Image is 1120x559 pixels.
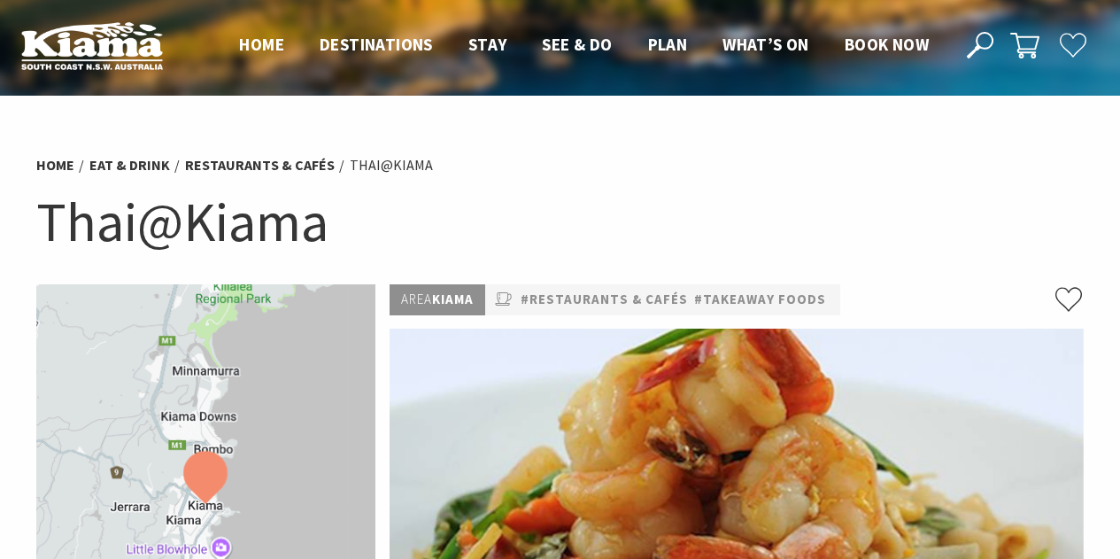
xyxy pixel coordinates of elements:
[390,284,485,315] p: Kiama
[36,186,1085,258] h1: Thai@Kiama
[21,21,163,70] img: Kiama Logo
[468,34,507,55] span: Stay
[722,34,809,55] span: What’s On
[89,156,170,175] a: Eat & Drink
[350,154,433,177] li: Thai@Kiama
[36,156,74,175] a: Home
[521,289,688,311] a: #Restaurants & Cafés
[185,156,335,175] a: Restaurants & Cafés
[648,34,688,55] span: Plan
[542,34,612,55] span: See & Do
[845,34,929,55] span: Book now
[320,34,433,55] span: Destinations
[239,34,284,55] span: Home
[221,31,946,60] nav: Main Menu
[401,291,432,307] span: Area
[694,289,826,311] a: #Takeaway Foods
